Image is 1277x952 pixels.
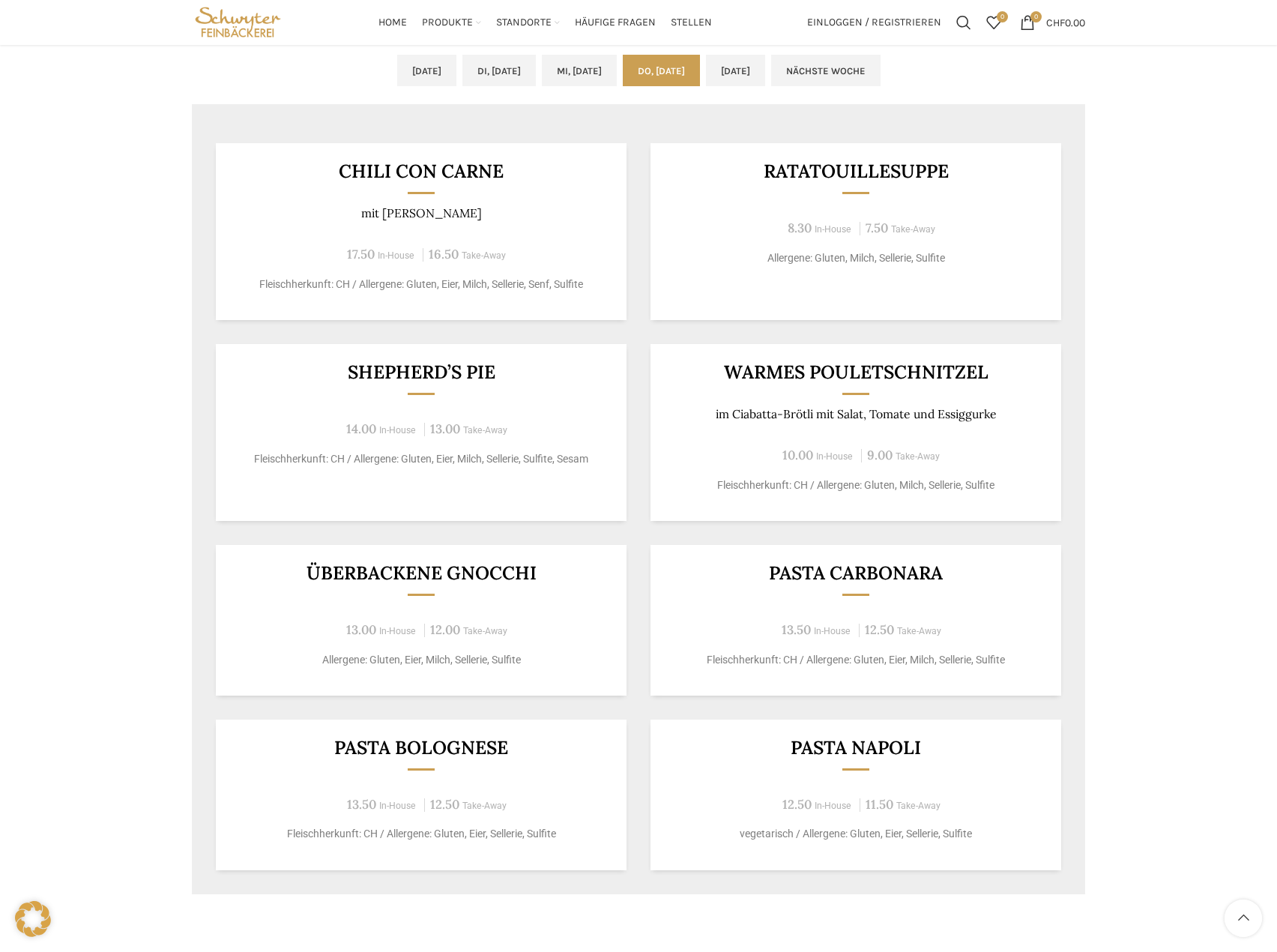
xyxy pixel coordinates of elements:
[542,55,617,86] a: Mi, [DATE]
[462,801,507,811] span: Take-Away
[1225,900,1262,937] a: Scroll to top button
[347,796,376,813] span: 13.50
[865,621,894,638] span: 12.50
[430,421,460,437] span: 13.00
[378,16,407,30] span: Home
[575,16,656,30] span: Häufige Fragen
[397,55,456,86] a: [DATE]
[347,246,375,262] span: 17.50
[897,626,941,636] span: Take-Away
[949,7,979,37] a: Suchen
[896,801,941,811] span: Take-Away
[669,250,1043,266] p: Allergene: Gluten, Milch, Sellerie, Sulfite
[815,224,851,235] span: In-House
[463,425,507,436] span: Take-Away
[669,652,1043,668] p: Fleischherkunft: CH / Allergene: Gluten, Eier, Milch, Sellerie, Sulfite
[235,451,609,467] p: Fleischherkunft: CH / Allergene: Gluten, Eier, Milch, Sellerie, Sulfite, Sesam
[496,16,552,30] span: Standorte
[979,7,1009,37] a: 0
[979,7,1009,37] div: Meine Wunschliste
[867,447,893,463] span: 9.00
[575,7,656,37] a: Häufige Fragen
[235,162,609,181] h3: Chili con Carne
[669,826,1043,842] p: vegetarisch / Allergene: Gluten, Eier, Sellerie, Sulfite
[771,55,881,86] a: Nächste Woche
[462,250,506,261] span: Take-Away
[292,7,800,37] div: Main navigation
[669,738,1043,757] h3: Pasta Napoli
[346,421,376,437] span: 14.00
[706,55,765,86] a: [DATE]
[782,621,811,638] span: 13.50
[671,7,712,37] a: Stellen
[462,55,536,86] a: Di, [DATE]
[1012,7,1093,37] a: 0 CHF0.00
[422,7,481,37] a: Produkte
[379,425,416,436] span: In-House
[782,796,812,813] span: 12.50
[1030,11,1042,22] span: 0
[346,621,376,638] span: 13.00
[235,738,609,757] h3: Pasta Bolognese
[379,801,416,811] span: In-House
[378,250,414,261] span: In-House
[379,626,416,636] span: In-House
[669,363,1043,382] h3: Warmes Pouletschnitzel
[788,220,812,236] span: 8.30
[896,451,940,462] span: Take-Away
[429,246,459,262] span: 16.50
[1046,16,1065,28] span: CHF
[235,652,609,668] p: Allergene: Gluten, Eier, Milch, Sellerie, Sulfite
[782,447,813,463] span: 10.00
[623,55,700,86] a: Do, [DATE]
[866,796,893,813] span: 11.50
[235,277,609,292] p: Fleischherkunft: CH / Allergene: Gluten, Eier, Milch, Sellerie, Senf, Sulfite
[378,7,407,37] a: Home
[800,7,949,37] a: Einloggen / Registrieren
[669,407,1043,421] p: im Ciabatta-Brötli mit Salat, Tomate und Essiggurke
[815,801,851,811] span: In-House
[235,206,609,220] p: mit [PERSON_NAME]
[669,162,1043,181] h3: Ratatouillesuppe
[430,621,460,638] span: 12.00
[816,451,853,462] span: In-House
[422,16,473,30] span: Produkte
[997,11,1008,22] span: 0
[192,15,284,28] a: Site logo
[235,826,609,842] p: Fleischherkunft: CH / Allergene: Gluten, Eier, Sellerie, Sulfite
[866,220,888,236] span: 7.50
[1046,16,1085,28] bdi: 0.00
[891,224,935,235] span: Take-Away
[463,626,507,636] span: Take-Away
[430,796,459,813] span: 12.50
[235,363,609,382] h3: Shepherd’s Pie
[671,16,712,30] span: Stellen
[807,17,941,28] span: Einloggen / Registrieren
[814,626,851,636] span: In-House
[669,564,1043,582] h3: Pasta Carbonara
[235,564,609,582] h3: Überbackene Gnocchi
[669,477,1043,493] p: Fleischherkunft: CH / Allergene: Gluten, Milch, Sellerie, Sulfite
[496,7,560,37] a: Standorte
